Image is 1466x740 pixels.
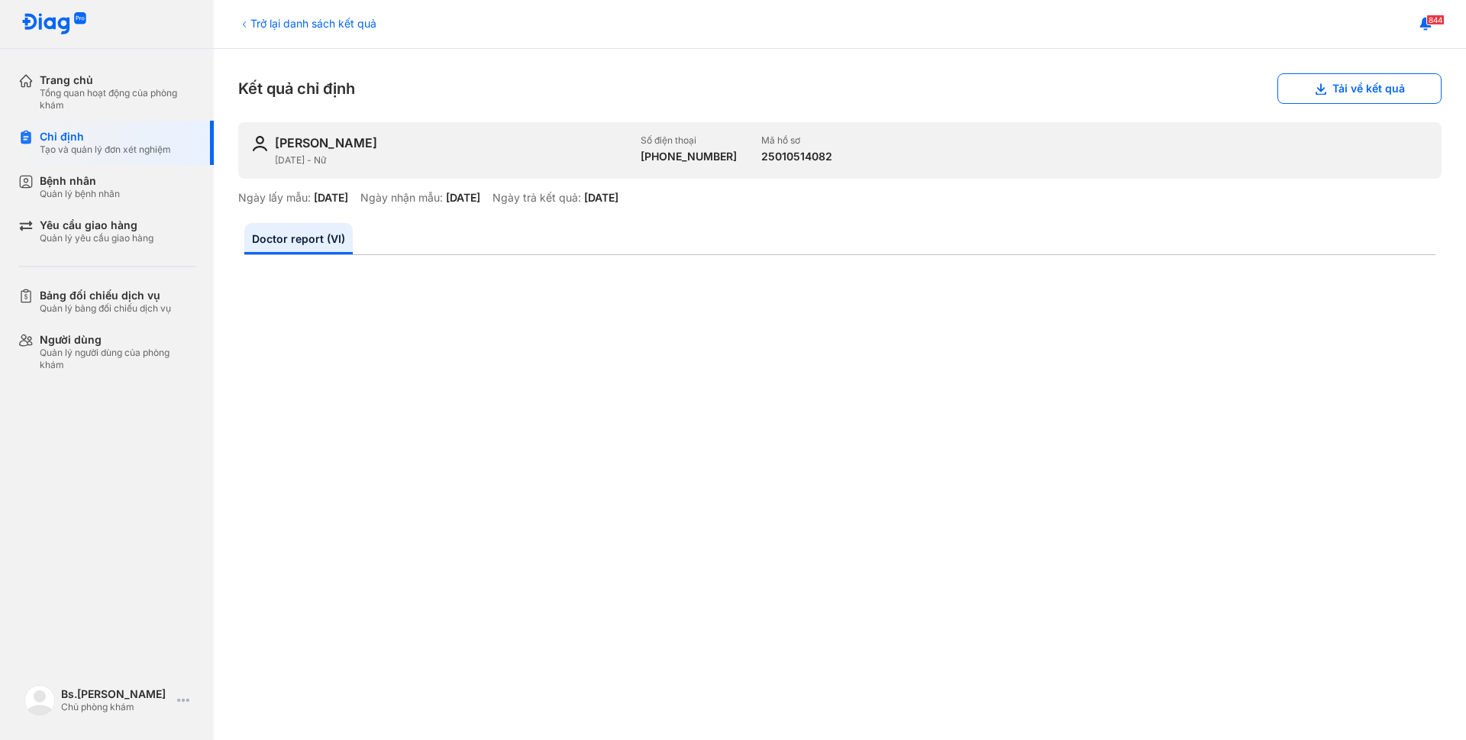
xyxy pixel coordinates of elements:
[40,144,171,156] div: Tạo và quản lý đơn xét nghiệm
[244,223,353,254] a: Doctor report (VI)
[40,174,120,188] div: Bệnh nhân
[40,188,120,200] div: Quản lý bệnh nhân
[24,685,55,716] img: logo
[1277,73,1442,104] button: Tải về kết quả
[584,191,618,205] div: [DATE]
[238,15,376,31] div: Trở lại danh sách kết quả
[40,87,195,111] div: Tổng quan hoạt động của phòng khám
[641,134,737,147] div: Số điện thoại
[492,191,581,205] div: Ngày trả kết quả:
[314,191,348,205] div: [DATE]
[446,191,480,205] div: [DATE]
[360,191,443,205] div: Ngày nhận mẫu:
[40,73,195,87] div: Trang chủ
[40,302,171,315] div: Quản lý bảng đối chiếu dịch vụ
[275,134,377,151] div: [PERSON_NAME]
[61,701,171,713] div: Chủ phòng khám
[238,191,311,205] div: Ngày lấy mẫu:
[40,218,153,232] div: Yêu cầu giao hàng
[61,687,171,701] div: Bs.[PERSON_NAME]
[641,150,737,163] div: [PHONE_NUMBER]
[250,134,269,153] img: user-icon
[40,130,171,144] div: Chỉ định
[21,12,87,36] img: logo
[238,73,1442,104] div: Kết quả chỉ định
[761,134,832,147] div: Mã hồ sơ
[40,347,195,371] div: Quản lý người dùng của phòng khám
[40,333,195,347] div: Người dùng
[40,289,171,302] div: Bảng đối chiếu dịch vụ
[761,150,832,163] div: 25010514082
[275,154,628,166] div: [DATE] - Nữ
[40,232,153,244] div: Quản lý yêu cầu giao hàng
[1426,15,1445,25] span: 844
